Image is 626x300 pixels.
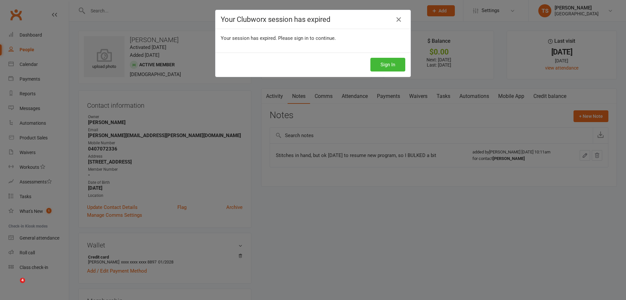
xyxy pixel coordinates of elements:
[221,15,405,24] h4: Your Clubworx session has expired
[7,278,22,293] iframe: Intercom live chat
[221,35,336,41] span: Your session has expired. Please sign in to continue.
[394,14,404,25] a: Close
[370,58,405,71] button: Sign In
[20,278,25,283] span: 4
